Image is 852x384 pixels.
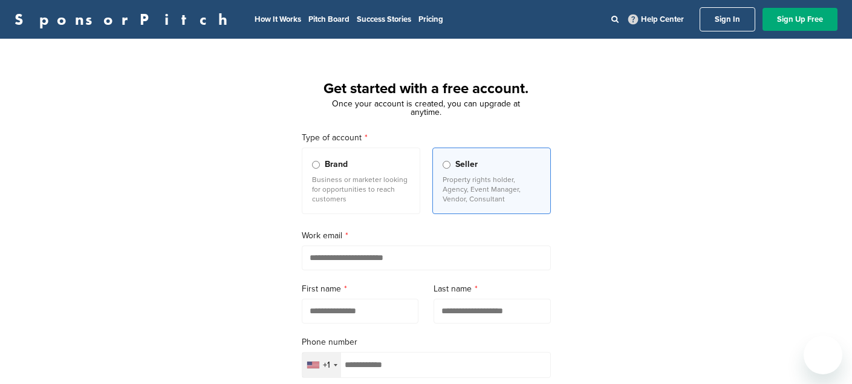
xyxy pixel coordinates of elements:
[312,175,410,204] p: Business or marketer looking for opportunities to reach customers
[302,229,551,242] label: Work email
[323,361,330,369] div: +1
[763,8,837,31] a: Sign Up Free
[302,336,551,349] label: Phone number
[312,161,320,169] input: Brand Business or marketer looking for opportunities to reach customers
[287,78,565,100] h1: Get started with a free account.
[325,158,348,171] span: Brand
[700,7,755,31] a: Sign In
[443,161,450,169] input: Seller Property rights holder, Agency, Event Manager, Vendor, Consultant
[418,15,443,24] a: Pricing
[255,15,301,24] a: How It Works
[434,282,551,296] label: Last name
[626,12,686,27] a: Help Center
[302,282,419,296] label: First name
[357,15,411,24] a: Success Stories
[302,131,551,145] label: Type of account
[443,175,541,204] p: Property rights holder, Agency, Event Manager, Vendor, Consultant
[15,11,235,27] a: SponsorPitch
[332,99,520,117] span: Once your account is created, you can upgrade at anytime.
[308,15,350,24] a: Pitch Board
[804,336,842,374] iframe: Button to launch messaging window
[302,353,341,377] div: Selected country
[455,158,478,171] span: Seller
